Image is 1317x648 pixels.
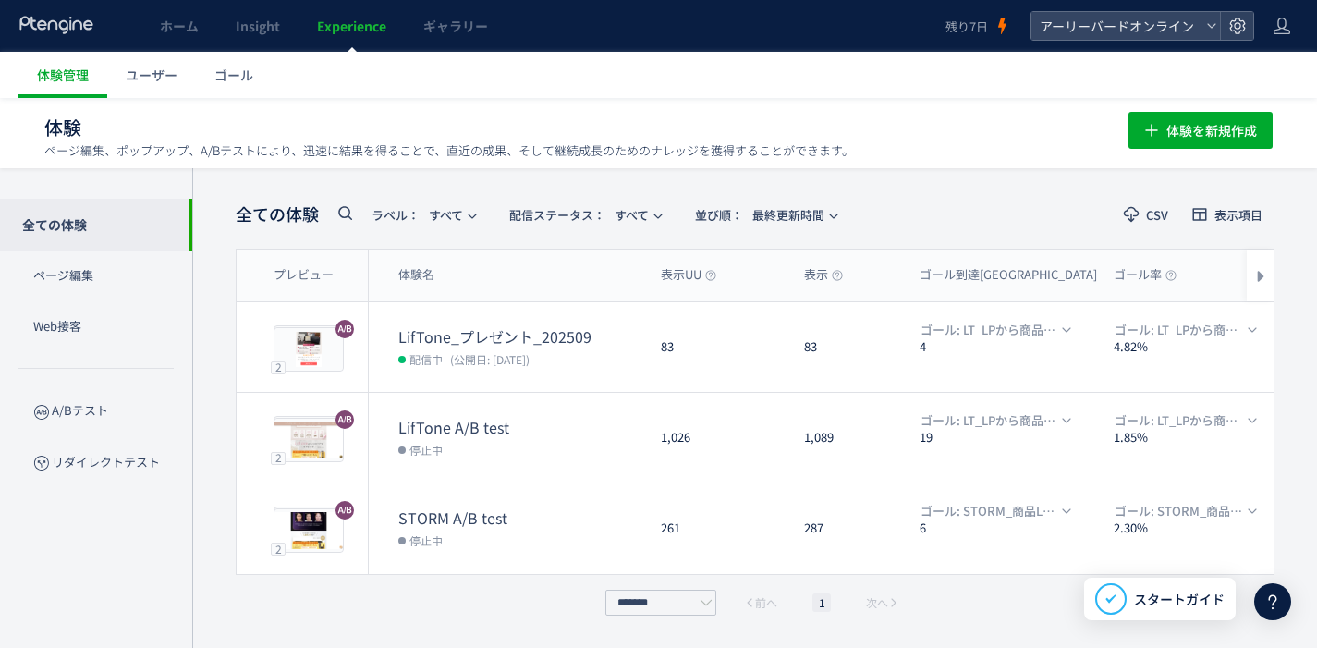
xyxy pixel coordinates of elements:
[126,66,177,84] span: ユーザー
[1180,200,1274,229] button: 表示項目
[509,206,605,224] span: 配信ステータス​：
[1114,266,1177,284] span: ゴール率
[398,417,646,438] dt: LifTone A/B test
[920,520,1099,537] dt: 6
[450,351,530,367] span: (公開日: [DATE])
[278,332,339,367] img: c3ab1c4e75b9f3e5a052ab6a6d02ba641757837955471.png
[695,200,824,230] span: 最終更新時間
[920,266,1112,284] span: ゴール到達[GEOGRAPHIC_DATA]
[274,419,343,461] img: e0f7cdd9c59890a43fe3874767f072331757644682142.jpeg
[1134,590,1225,609] span: スタートガイド
[398,507,646,529] dt: STORM A/B test
[409,440,443,458] span: 停止中
[236,17,280,35] span: Insight
[271,361,286,373] div: 2
[497,200,672,229] button: 配信ステータス​：すべて
[789,483,905,574] div: 287
[860,593,905,612] button: 次へ
[372,200,463,230] span: すべて
[1128,112,1273,149] button: 体験を新規作成
[1146,209,1168,221] span: CSV
[945,18,988,35] span: 残り7日
[601,590,909,616] div: pagination
[738,593,783,612] button: 前へ
[908,320,1080,340] button: ゴール: LT_LPから商品ページへ
[646,302,789,392] div: 83
[908,410,1080,431] button: ゴール: LT_LPから商品ページへ
[271,451,286,464] div: 2
[921,501,1057,521] span: ゴール: STORM_商品LPから商品ページへ
[236,202,319,226] span: 全ての体験
[921,320,1057,340] span: ゴール: LT_LPから商品ページへ
[44,142,854,159] p: ページ編集、ポップアップ、A/Bテストにより、迅速に結果を得ることで、直近の成果、そして継続成長のためのナレッジを獲得することができます。
[360,200,486,229] button: ラベル：すべて
[646,483,789,574] div: 261
[509,200,649,230] span: すべて
[789,302,905,392] div: 83
[317,17,386,35] span: Experience
[804,266,843,284] span: 表示
[789,393,905,483] div: 1,089
[44,115,1088,141] h1: 体験
[920,429,1099,446] dt: 19
[1112,200,1180,229] button: CSV
[160,17,199,35] span: ホーム
[409,349,443,368] span: 配信中
[661,266,716,284] span: 表示UU
[908,501,1080,521] button: ゴール: STORM_商品LPから商品ページへ
[423,17,488,35] span: ギャラリー
[274,509,343,552] img: a27df4b6323eafd39b2df2b22afa62821757570050893.jpeg
[1166,112,1257,149] span: 体験を新規作成
[1214,209,1262,221] span: 表示項目
[398,326,646,348] dt: LifTone_プレゼント_202509
[683,200,848,229] button: 並び順：最終更新時間
[271,543,286,556] div: 2
[812,593,831,612] li: 1
[1034,12,1199,40] span: アーリーバードオンライン
[372,206,420,224] span: ラベル：
[37,66,89,84] span: 体験管理
[920,338,1099,356] dt: 4
[214,66,253,84] span: ゴール
[409,531,443,549] span: 停止中
[695,206,743,224] span: 並び順：
[274,266,334,284] span: プレビュー
[866,593,888,612] span: 次へ
[398,266,434,284] span: 体験名
[921,410,1057,431] span: ゴール: LT_LPから商品ページへ
[755,593,777,612] span: 前へ
[646,393,789,483] div: 1,026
